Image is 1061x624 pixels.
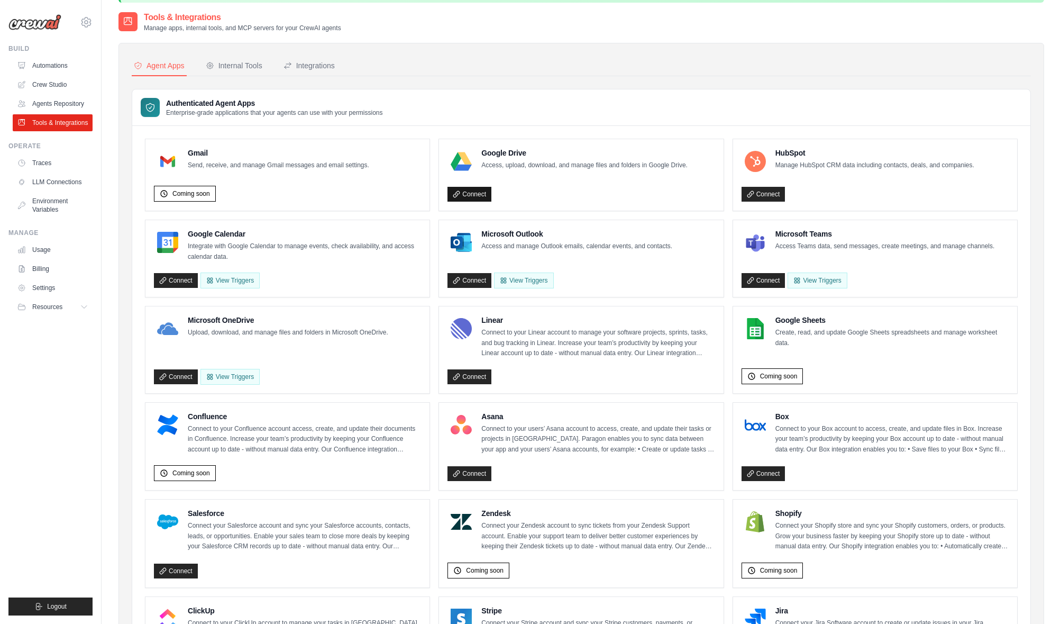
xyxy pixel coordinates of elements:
[481,411,715,422] h4: Asana
[188,411,421,422] h4: Confluence
[451,511,472,532] img: Zendesk Logo
[188,508,421,519] h4: Salesforce
[745,318,766,339] img: Google Sheets Logo
[451,232,472,253] img: Microsoft Outlook Logo
[775,315,1009,325] h4: Google Sheets
[13,114,93,131] a: Tools & Integrations
[154,564,198,578] a: Connect
[481,160,688,171] p: Access, upload, download, and manage files and folders in Google Drive.
[775,229,995,239] h4: Microsoft Teams
[742,187,785,202] a: Connect
[172,189,210,198] span: Coming soon
[775,424,1009,455] p: Connect to your Box account to access, create, and update files in Box. Increase your team’s prod...
[447,273,491,288] a: Connect
[745,151,766,172] img: HubSpot Logo
[481,328,715,359] p: Connect to your Linear account to manage your software projects, sprints, tasks, and bug tracking...
[13,193,93,218] a: Environment Variables
[188,424,421,455] p: Connect to your Confluence account access, create, and update their documents in Confluence. Incr...
[8,142,93,150] div: Operate
[775,160,974,171] p: Manage HubSpot CRM data including contacts, deals, and companies.
[154,369,198,384] a: Connect
[188,328,388,338] p: Upload, download, and manage files and folders in Microsoft OneDrive.
[13,241,93,258] a: Usage
[154,273,198,288] a: Connect
[8,598,93,616] button: Logout
[481,315,715,325] h4: Linear
[13,260,93,277] a: Billing
[451,414,472,436] img: Asana Logo
[481,241,672,252] p: Access and manage Outlook emails, calendar events, and contacts.
[447,369,491,384] a: Connect
[8,44,93,53] div: Build
[188,160,369,171] p: Send, receive, and manage Gmail messages and email settings.
[481,424,715,455] p: Connect to your users’ Asana account to access, create, and update their tasks or projects in [GE...
[760,372,798,381] span: Coming soon
[283,60,335,71] div: Integrations
[745,511,766,532] img: Shopify Logo
[13,155,93,171] a: Traces
[788,273,847,288] : View Triggers
[760,566,798,575] span: Coming soon
[157,151,178,172] img: Gmail Logo
[13,174,93,191] a: LLM Connections
[188,241,421,262] p: Integrate with Google Calendar to manage events, check availability, and access calendar data.
[481,605,715,616] h4: Stripe
[775,521,1009,552] p: Connect your Shopify store and sync your Shopify customers, orders, or products. Grow your busine...
[447,187,491,202] a: Connect
[157,414,178,436] img: Confluence Logo
[481,508,715,519] h4: Zendesk
[13,279,93,296] a: Settings
[157,511,178,532] img: Salesforce Logo
[775,508,1009,519] h4: Shopify
[157,232,178,253] img: Google Calendar Logo
[188,315,388,325] h4: Microsoft OneDrive
[144,24,341,32] p: Manage apps, internal tools, and MCP servers for your CrewAI agents
[188,521,421,552] p: Connect your Salesforce account and sync your Salesforce accounts, contacts, leads, or opportunit...
[172,469,210,477] span: Coming soon
[481,521,715,552] p: Connect your Zendesk account to sync tickets from your Zendesk Support account. Enable your suppo...
[466,566,504,575] span: Coming soon
[481,148,688,158] h4: Google Drive
[132,56,187,76] button: Agent Apps
[281,56,337,76] button: Integrations
[166,98,383,108] h3: Authenticated Agent Apps
[13,299,93,315] button: Resources
[745,414,766,436] img: Box Logo
[157,318,178,339] img: Microsoft OneDrive Logo
[188,229,421,239] h4: Google Calendar
[447,466,491,481] a: Connect
[775,605,1009,616] h4: Jira
[200,273,260,288] button: View Triggers
[745,232,766,253] img: Microsoft Teams Logo
[775,241,995,252] p: Access Teams data, send messages, create meetings, and manage channels.
[200,369,260,385] : View Triggers
[13,57,93,74] a: Automations
[775,411,1009,422] h4: Box
[188,605,421,616] h4: ClickUp
[144,11,341,24] h2: Tools & Integrations
[742,466,785,481] a: Connect
[742,273,785,288] a: Connect
[8,14,61,30] img: Logo
[134,60,185,71] div: Agent Apps
[451,151,472,172] img: Google Drive Logo
[13,76,93,93] a: Crew Studio
[47,602,67,611] span: Logout
[451,318,472,339] img: Linear Logo
[775,148,974,158] h4: HubSpot
[166,108,383,117] p: Enterprise-grade applications that your agents can use with your permissions
[188,148,369,158] h4: Gmail
[494,273,553,288] : View Triggers
[481,229,672,239] h4: Microsoft Outlook
[206,60,262,71] div: Internal Tools
[204,56,264,76] button: Internal Tools
[8,229,93,237] div: Manage
[32,303,62,311] span: Resources
[13,95,93,112] a: Agents Repository
[775,328,1009,348] p: Create, read, and update Google Sheets spreadsheets and manage worksheet data.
